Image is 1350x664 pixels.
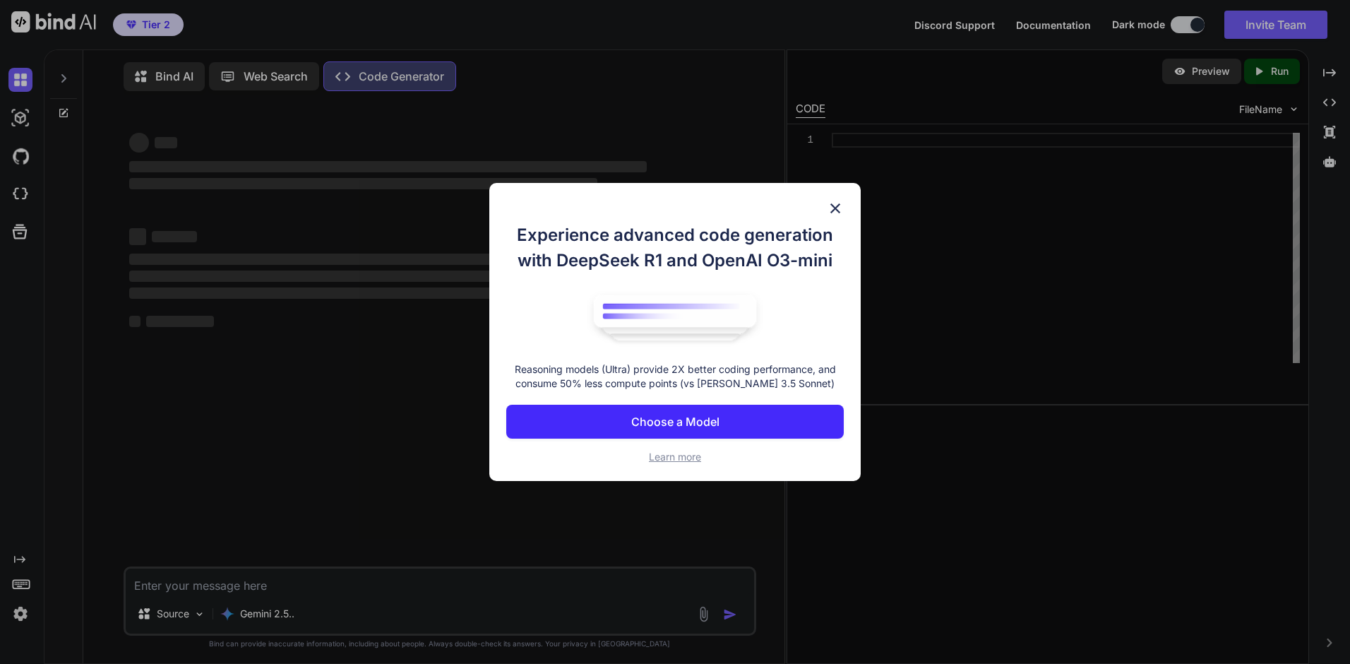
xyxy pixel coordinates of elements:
button: Choose a Model [506,405,844,439]
h1: Experience advanced code generation with DeepSeek R1 and OpenAI O3-mini [506,223,844,273]
span: Learn more [649,451,701,463]
img: close [827,200,844,217]
p: Choose a Model [631,413,719,430]
img: bind logo [583,287,767,348]
p: Reasoning models (Ultra) provide 2X better coding performance, and consume 50% less compute point... [506,362,844,391]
